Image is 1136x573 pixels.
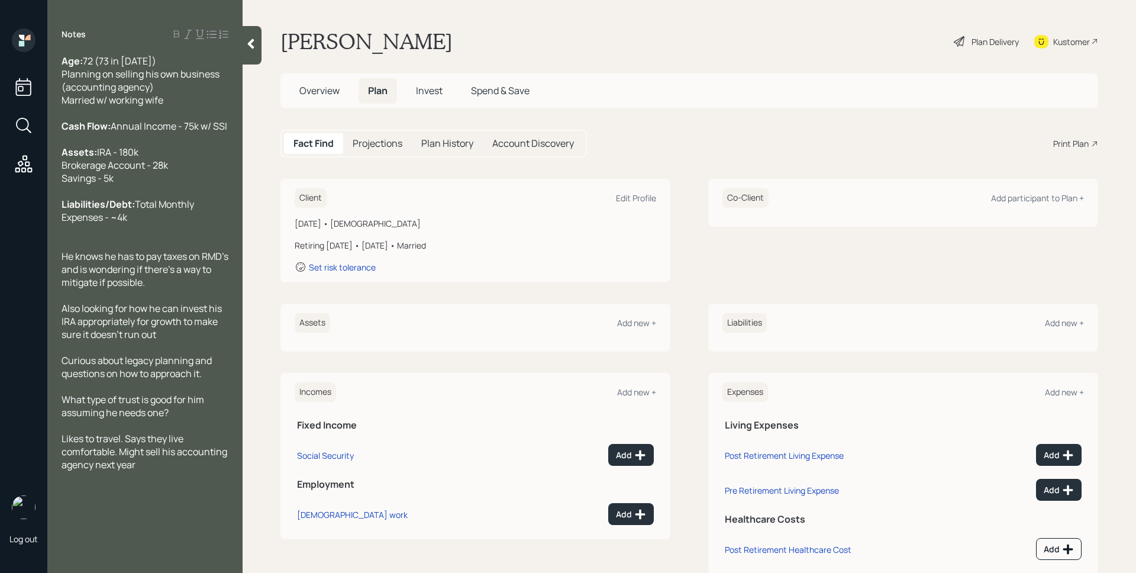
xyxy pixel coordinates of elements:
[293,138,334,149] h5: Fact Find
[309,262,376,273] div: Set risk tolerance
[62,354,214,380] span: Curious about legacy planning and questions on how to approach it.
[616,449,646,461] div: Add
[421,138,473,149] h5: Plan History
[62,28,86,40] label: Notes
[1044,484,1074,496] div: Add
[62,54,221,107] span: 72 (73 in [DATE]) Planning on selling his own business (accounting agency) Married w/ working wife
[9,533,38,545] div: Log out
[62,198,196,224] span: Total Monthly Expenses - ~4k
[617,317,656,329] div: Add new +
[991,192,1084,204] div: Add participant to Plan +
[12,495,35,519] img: james-distasi-headshot.png
[1044,543,1074,555] div: Add
[368,84,388,97] span: Plan
[725,514,1082,525] h5: Healthcare Costs
[616,192,656,204] div: Edit Profile
[62,250,230,289] span: He knows he has to pay taxes on RMD's and is wondering if there's a way to mitigate if possible.
[62,393,206,419] span: What type of trust is good for him assuming he needs one?
[722,382,768,402] h6: Expenses
[616,508,646,520] div: Add
[1045,387,1084,398] div: Add new +
[617,387,656,398] div: Add new +
[725,544,851,555] div: Post Retirement Healthcare Cost
[608,503,654,525] button: Add
[1053,137,1089,150] div: Print Plan
[416,84,443,97] span: Invest
[62,146,97,159] span: Assets:
[62,54,83,67] span: Age:
[62,146,168,185] span: IRA - 180k Brokerage Account - 28k Savings - 5k
[1044,449,1074,461] div: Add
[1036,538,1082,560] button: Add
[492,138,574,149] h5: Account Discovery
[297,450,354,461] div: Social Security
[297,509,408,520] div: [DEMOGRAPHIC_DATA] work
[722,188,769,208] h6: Co-Client
[471,84,530,97] span: Spend & Save
[1036,479,1082,501] button: Add
[62,198,135,211] span: Liabilities/Debt:
[62,120,111,133] span: Cash Flow:
[111,120,227,133] span: Annual Income - 75k w/ SSI
[295,382,336,402] h6: Incomes
[295,313,330,333] h6: Assets
[353,138,402,149] h5: Projections
[295,188,327,208] h6: Client
[722,313,767,333] h6: Liabilities
[299,84,340,97] span: Overview
[297,479,654,490] h5: Employment
[62,432,229,471] span: Likes to travel. Says they live comfortable. Might sell his accounting agency next year
[280,28,453,54] h1: [PERSON_NAME]
[1053,36,1090,48] div: Kustomer
[725,420,1082,431] h5: Living Expenses
[295,239,656,252] div: Retiring [DATE] • [DATE] • Married
[972,36,1019,48] div: Plan Delivery
[62,302,224,341] span: Also looking for how he can invest his IRA appropriately for growth to make sure it doesn't run out
[295,217,656,230] div: [DATE] • [DEMOGRAPHIC_DATA]
[725,450,844,461] div: Post Retirement Living Expense
[1045,317,1084,329] div: Add new +
[608,444,654,466] button: Add
[725,485,839,496] div: Pre Retirement Living Expense
[1036,444,1082,466] button: Add
[297,420,654,431] h5: Fixed Income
